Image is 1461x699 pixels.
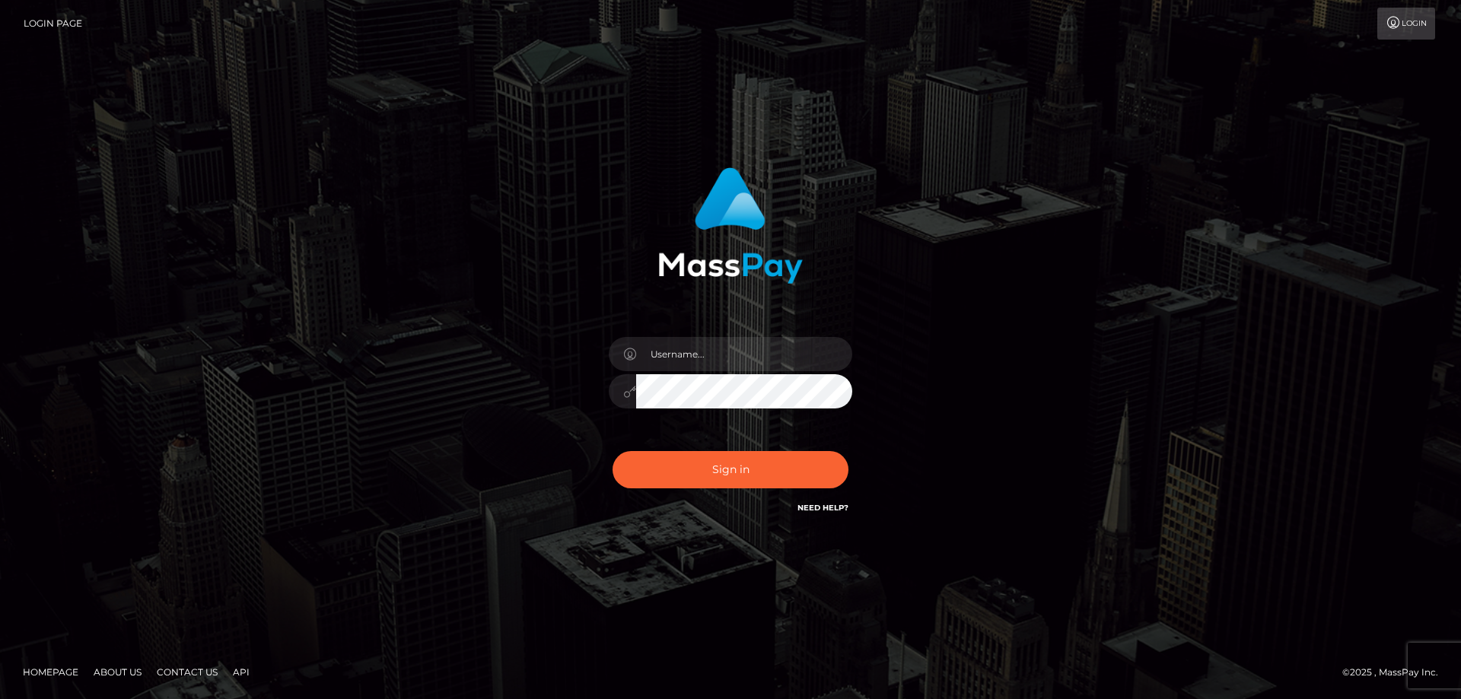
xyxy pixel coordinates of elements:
button: Sign in [613,451,848,488]
img: MassPay Login [658,167,803,284]
input: Username... [636,337,852,371]
a: Need Help? [797,503,848,513]
a: Homepage [17,660,84,684]
div: © 2025 , MassPay Inc. [1342,664,1450,681]
a: Contact Us [151,660,224,684]
a: Login [1377,8,1435,40]
a: API [227,660,256,684]
a: About Us [88,660,148,684]
a: Login Page [24,8,82,40]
